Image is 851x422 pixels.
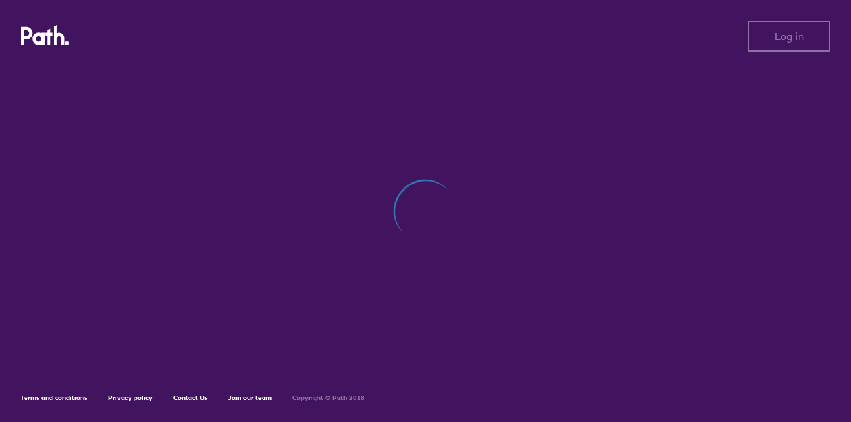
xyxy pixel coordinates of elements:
[21,394,87,402] a: Terms and conditions
[108,394,153,402] a: Privacy policy
[228,394,272,402] a: Join our team
[173,394,208,402] a: Contact Us
[292,394,365,402] h6: Copyright © Path 2018
[748,21,830,52] button: Log in
[775,30,804,42] span: Log in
